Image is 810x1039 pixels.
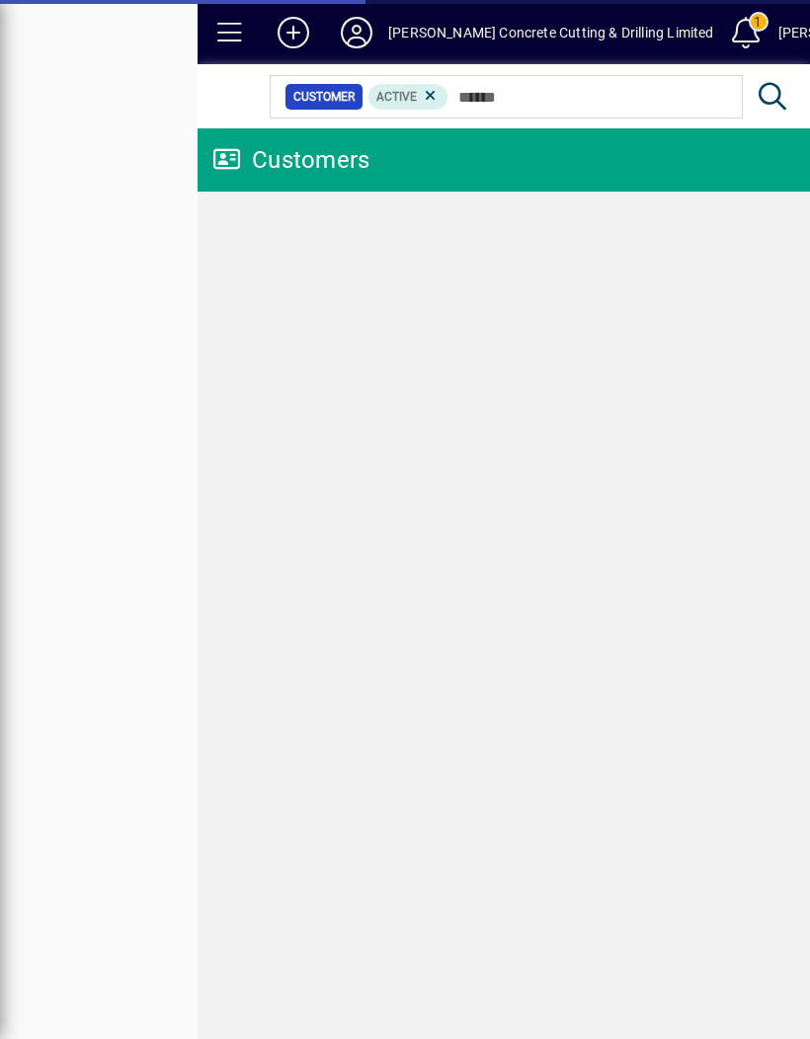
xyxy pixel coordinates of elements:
button: Profile [325,15,388,50]
mat-chip: Activation Status: Active [368,84,447,110]
div: Customers [212,144,369,176]
span: Active [376,90,417,104]
span: Customer [293,87,355,107]
button: Add [262,15,325,50]
div: [PERSON_NAME] Concrete Cutting & Drilling Limited [388,17,714,48]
